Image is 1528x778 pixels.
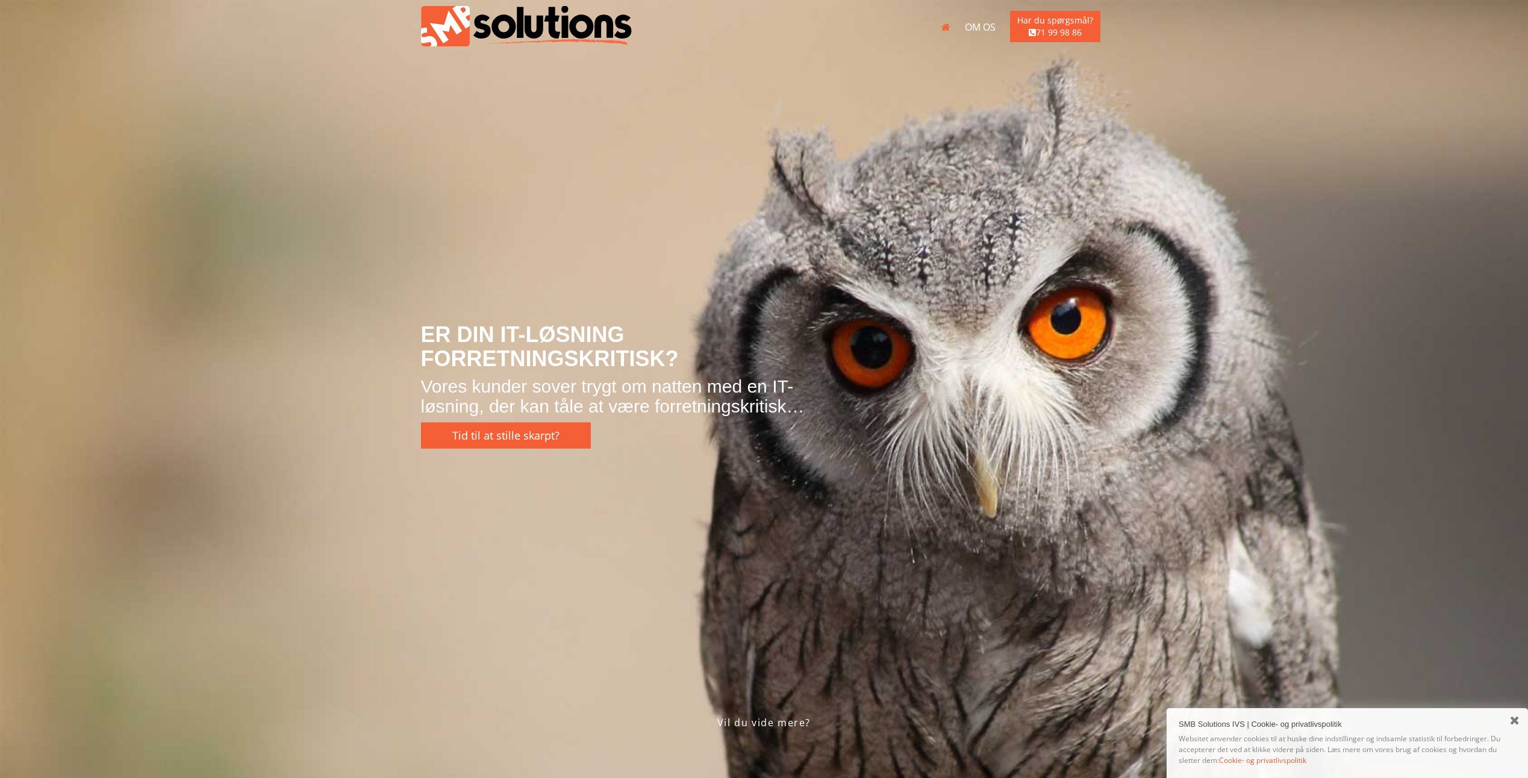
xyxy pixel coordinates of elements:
h4: SMB Solutions IVS | Cookie- og privatlivspolitik [1179,720,1516,729]
img: Dem med uglen | SMB Solutions ApS [421,6,632,46]
span: Har du spørgsmål? 71 99 98 86 [1010,11,1100,42]
a: Vil du vide mere? [717,668,811,730]
a: Cookie- og privatlivspolitik [1219,755,1306,765]
span: ER DIN IT-LØSNING FORRETNINGSKRITISK? [421,322,679,371]
a: Tid til at stille skarpt? [421,423,591,449]
p: Websitet anvender cookies til at huske dine indstillinger og indsamle statistik til forbedringer.... [1179,733,1516,766]
span: Tid til at stille skarpt? [452,429,560,443]
h2: Vores kunder sover trygt om natten med en IT-løsning, der kan tåle at være forretningskritisk… [421,377,814,417]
